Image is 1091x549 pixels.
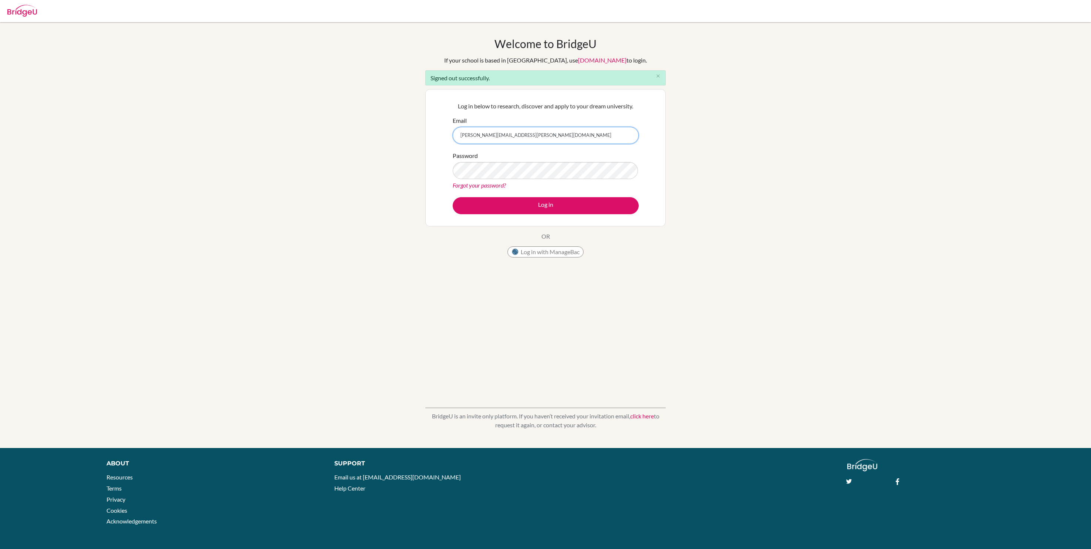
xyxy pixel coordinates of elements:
[453,116,467,125] label: Email
[541,232,550,241] p: OR
[334,485,365,492] a: Help Center
[507,246,584,257] button: Log in with ManageBac
[453,182,506,189] a: Forgot your password?
[847,459,877,471] img: logo_white@2x-f4f0deed5e89b7ecb1c2cc34c3e3d731f90f0f143d5ea2071677605dd97b5244.png
[334,459,535,468] div: Support
[107,507,127,514] a: Cookies
[453,197,639,214] button: Log in
[453,102,639,111] p: Log in below to research, discover and apply to your dream university.
[107,496,125,503] a: Privacy
[425,70,666,85] div: Signed out successfully.
[651,71,665,82] button: Close
[107,485,122,492] a: Terms
[107,474,133,481] a: Resources
[107,459,318,468] div: About
[453,151,478,160] label: Password
[334,474,461,481] a: Email us at [EMAIL_ADDRESS][DOMAIN_NAME]
[444,56,647,65] div: If your school is based in [GEOGRAPHIC_DATA], use to login.
[7,5,37,17] img: Bridge-U
[107,518,157,525] a: Acknowledgements
[494,37,597,50] h1: Welcome to BridgeU
[655,73,661,79] i: close
[578,57,626,64] a: [DOMAIN_NAME]
[630,412,654,420] a: click here
[425,412,666,430] p: BridgeU is an invite only platform. If you haven’t received your invitation email, to request it ...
